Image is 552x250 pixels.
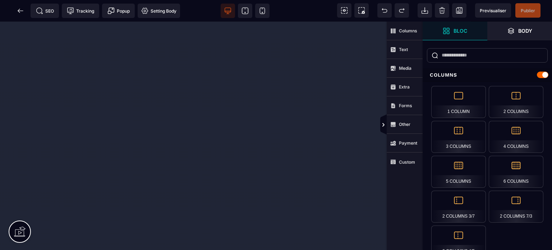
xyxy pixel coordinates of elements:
div: 2 Columns 3/7 [431,191,486,223]
strong: Other [399,122,410,127]
div: 4 Columns [489,121,543,153]
span: Popup [107,7,130,14]
strong: Forms [399,103,412,108]
div: 5 Columns [431,156,486,188]
div: 1 Column [431,86,486,118]
strong: Body [518,28,532,33]
strong: Columns [399,28,417,33]
strong: Text [399,47,408,52]
strong: Extra [399,84,410,90]
span: Previsualiser [480,8,506,13]
span: Preview [475,3,511,18]
span: View components [337,3,351,18]
span: SEO [36,7,54,14]
span: Screenshot [354,3,369,18]
strong: Payment [399,140,417,146]
div: 3 Columns [431,121,486,153]
strong: Custom [399,159,415,165]
strong: Media [399,65,411,71]
strong: Bloc [454,28,467,33]
span: Open Layer Manager [487,22,552,40]
span: Tracking [67,7,94,14]
span: Setting Body [141,7,176,14]
div: Columns [423,68,552,82]
div: 6 Columns [489,156,543,188]
div: 2 Columns [489,86,543,118]
span: Publier [521,8,535,13]
span: Open Blocks [423,22,487,40]
div: 2 Columns 7/3 [489,191,543,223]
